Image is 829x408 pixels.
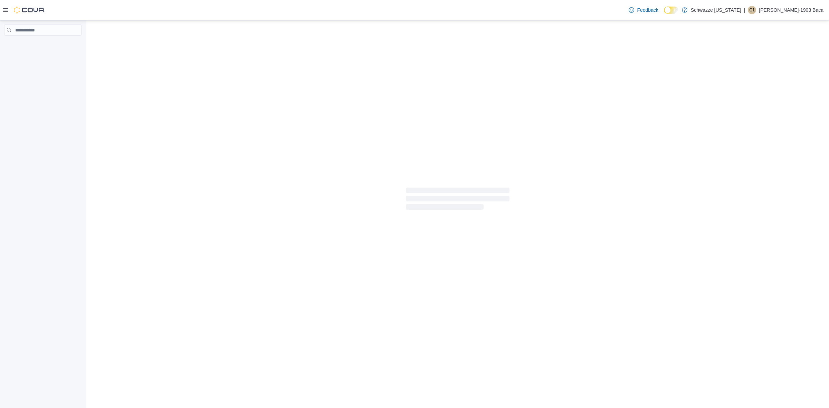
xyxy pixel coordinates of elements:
[691,6,741,14] p: Schwazze [US_STATE]
[759,6,823,14] p: [PERSON_NAME]-1903 Baca
[406,189,509,211] span: Loading
[664,7,678,14] input: Dark Mode
[4,37,82,54] nav: Complex example
[14,7,45,13] img: Cova
[637,7,658,13] span: Feedback
[748,6,756,14] div: Carlos-1903 Baca
[626,3,661,17] a: Feedback
[750,6,755,14] span: C1
[744,6,745,14] p: |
